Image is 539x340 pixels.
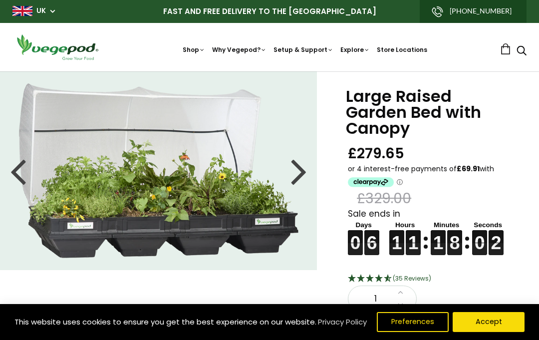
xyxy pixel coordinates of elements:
[19,83,298,258] img: Large Raised Garden Bed with Canopy
[364,230,379,243] figure: 6
[14,317,316,327] span: This website uses cookies to ensure you get the best experience on our website.
[357,189,411,208] span: £329.00
[348,208,514,256] div: Sale ends in
[395,299,406,312] a: Decrease quantity by 1
[348,144,404,163] span: £279.65
[453,312,525,332] button: Accept
[395,286,406,299] a: Increase quantity by 1
[346,88,514,136] h1: Large Raised Garden Bed with Canopy
[348,230,363,243] figure: 0
[431,230,446,243] figure: 1
[406,230,421,243] figure: 1
[212,45,267,54] a: Why Vegepod?
[393,274,431,283] span: 4.69 Stars - 35 Reviews
[377,45,427,54] a: Store Locations
[12,6,32,16] img: gb_large.png
[12,33,102,61] img: Vegepod
[517,46,527,57] a: Search
[183,45,205,54] a: Shop
[472,230,487,243] figure: 0
[348,273,514,286] div: 4.69 Stars - 35 Reviews
[36,6,46,16] a: UK
[340,45,370,54] a: Explore
[358,293,392,306] span: 1
[377,312,449,332] button: Preferences
[273,45,333,54] a: Setup & Support
[316,313,368,331] a: Privacy Policy (opens in a new tab)
[447,230,462,243] figure: 8
[389,230,404,243] figure: 1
